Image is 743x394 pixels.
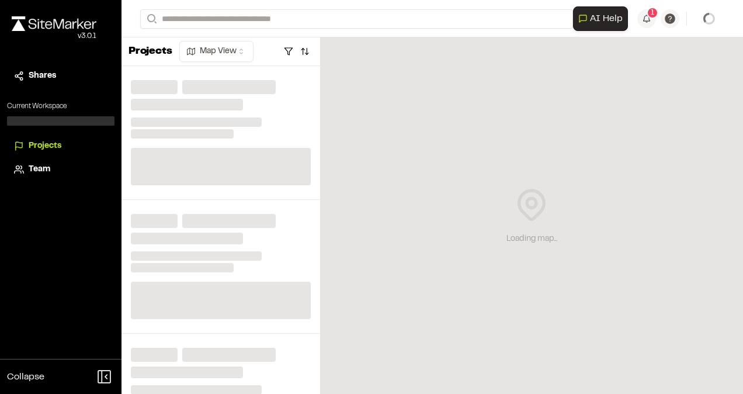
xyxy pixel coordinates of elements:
[590,12,623,26] span: AI Help
[29,163,50,176] span: Team
[573,6,628,31] button: Open AI Assistant
[651,8,654,18] span: 1
[29,70,56,82] span: Shares
[140,9,161,29] button: Search
[129,44,172,60] p: Projects
[637,9,656,28] button: 1
[14,70,107,82] a: Shares
[12,16,96,31] img: rebrand.png
[506,233,557,246] div: Loading map...
[7,101,114,112] p: Current Workspace
[14,163,107,176] a: Team
[14,140,107,153] a: Projects
[12,31,96,42] div: Oh geez...please don't...
[29,140,61,153] span: Projects
[7,370,44,384] span: Collapse
[573,6,633,31] div: Open AI Assistant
